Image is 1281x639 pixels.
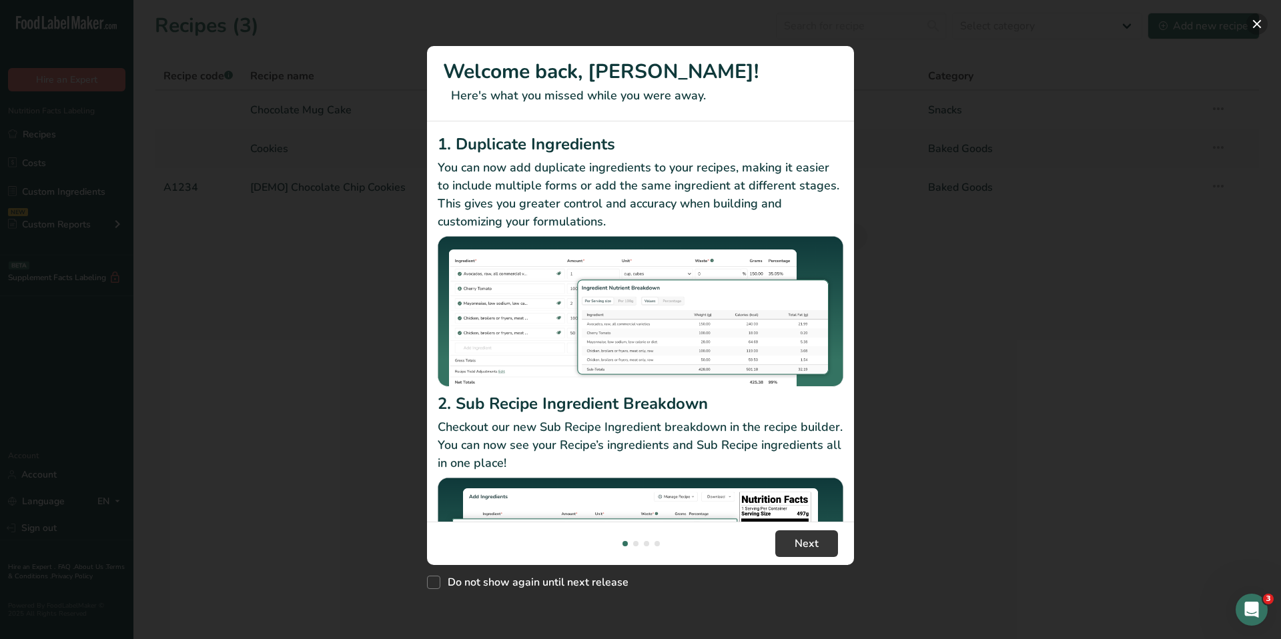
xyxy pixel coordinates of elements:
[438,132,843,156] h2: 1. Duplicate Ingredients
[440,576,628,589] span: Do not show again until next release
[1236,594,1268,626] iframe: Intercom live chat
[438,392,843,416] h2: 2. Sub Recipe Ingredient Breakdown
[443,87,838,105] p: Here's what you missed while you were away.
[443,57,838,87] h1: Welcome back, [PERSON_NAME]!
[438,418,843,472] p: Checkout our new Sub Recipe Ingredient breakdown in the recipe builder. You can now see your Reci...
[438,159,843,231] p: You can now add duplicate ingredients to your recipes, making it easier to include multiple forms...
[438,478,843,629] img: Sub Recipe Ingredient Breakdown
[438,236,843,388] img: Duplicate Ingredients
[775,530,838,557] button: Next
[1263,594,1274,604] span: 3
[795,536,819,552] span: Next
